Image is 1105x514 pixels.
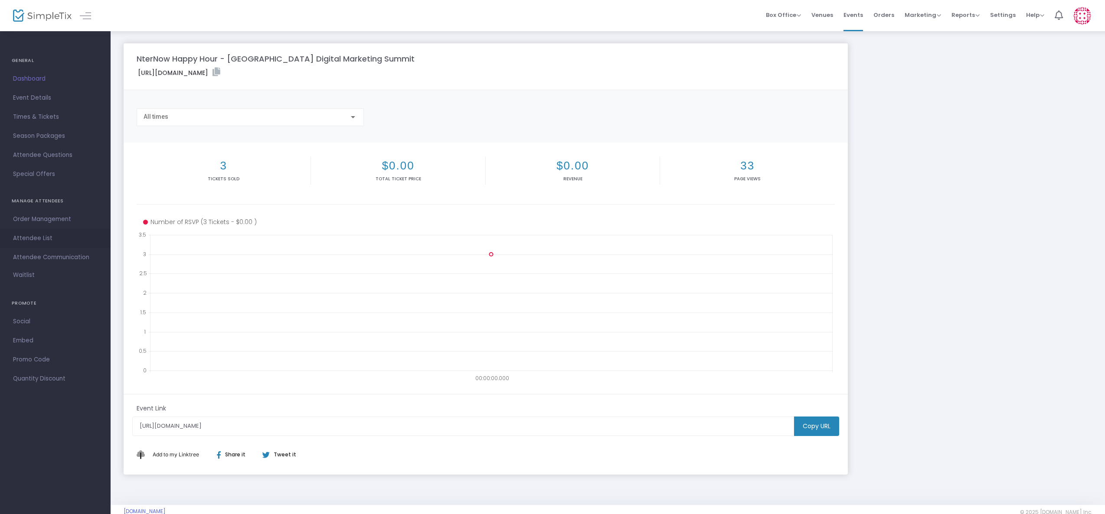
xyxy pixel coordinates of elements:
[13,316,98,327] span: Social
[137,450,150,459] img: linktree
[811,4,833,26] span: Venues
[137,404,166,413] m-panel-subtitle: Event Link
[13,354,98,365] span: Promo Code
[13,169,98,180] span: Special Offers
[13,111,98,123] span: Times & Tickets
[487,159,658,172] h2: $0.00
[951,11,980,19] span: Reports
[475,374,509,382] text: 00:00:00.000
[138,68,220,78] label: [URL][DOMAIN_NAME]
[12,295,99,312] h4: PROMOTE
[766,11,801,19] span: Box Office
[13,150,98,161] span: Attendee Questions
[13,92,98,104] span: Event Details
[139,270,147,277] text: 2.5
[13,271,35,280] span: Waitlist
[208,451,262,459] div: Share it
[144,113,168,120] span: All times
[254,451,301,459] div: Tweet it
[662,159,833,172] h2: 33
[139,347,147,355] text: 0.5
[313,176,483,182] p: Total Ticket Price
[662,176,833,182] p: Page Views
[13,73,98,85] span: Dashboard
[13,335,98,346] span: Embed
[905,11,941,19] span: Marketing
[843,4,863,26] span: Events
[143,289,147,296] text: 2
[139,231,146,238] text: 3.5
[487,176,658,182] p: Revenue
[1026,11,1044,19] span: Help
[12,192,99,210] h4: MANAGE ATTENDEES
[13,130,98,142] span: Season Packages
[13,214,98,225] span: Order Management
[144,328,146,335] text: 1
[13,252,98,263] span: Attendee Communication
[13,373,98,384] span: Quantity Discount
[873,4,894,26] span: Orders
[138,176,309,182] p: Tickets sold
[143,367,147,374] text: 0
[794,416,839,436] m-button: Copy URL
[13,233,98,244] span: Attendee List
[990,4,1016,26] span: Settings
[12,52,99,69] h4: GENERAL
[313,159,483,172] h2: $0.00
[150,444,201,465] button: Add This to My Linktree
[153,451,199,458] span: Add to my Linktree
[137,53,415,65] m-panel-title: NterNow Happy Hour - [GEOGRAPHIC_DATA] Digital Marketing Summit
[143,250,146,257] text: 3
[138,159,309,172] h2: 3
[140,308,146,316] text: 1.5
